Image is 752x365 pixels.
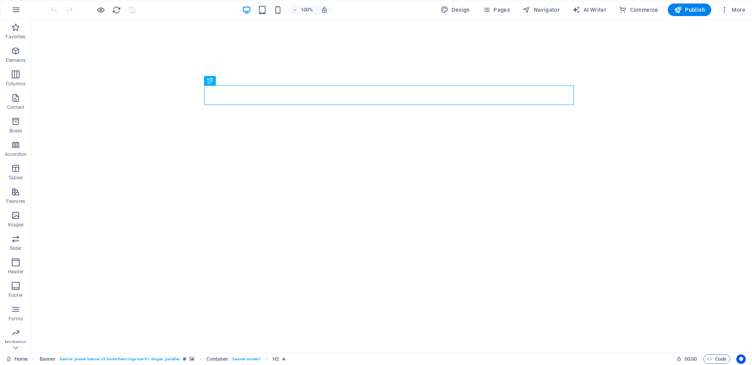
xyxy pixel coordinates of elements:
[273,354,279,364] span: Click to select. Double-click to edit
[483,6,510,14] span: Pages
[718,4,748,16] button: More
[9,292,23,298] p: Footer
[7,104,24,110] p: Content
[479,4,513,16] button: Pages
[676,354,697,364] h6: Session time
[522,6,560,14] span: Navigator
[40,354,286,364] nav: breadcrumb
[437,4,473,16] button: Design
[59,354,180,364] span: . banner .preset-banner-v3-home-hero-logo-nav-h1-slogan .parallax
[619,6,658,14] span: Commerce
[6,354,28,364] a: Click to cancel selection. Double-click to open Pages
[703,354,730,364] button: Code
[9,316,23,322] p: Forms
[6,81,25,87] p: Columns
[668,4,711,16] button: Publish
[572,6,606,14] span: AI Writer
[437,4,473,16] div: Design (Ctrl+Alt+Y)
[5,151,27,157] p: Accordion
[6,198,25,204] p: Features
[685,354,697,364] span: 00 00
[9,128,22,134] p: Boxes
[112,5,121,14] button: reload
[5,339,26,345] p: Marketing
[282,357,286,361] i: Element contains an animation
[321,6,328,13] i: On resize automatically adjust zoom level to fit chosen device.
[616,4,662,16] button: Commerce
[441,6,470,14] span: Design
[300,5,313,14] h6: 100%
[40,354,56,364] span: Click to select. Double-click to edit
[8,222,24,228] p: Images
[289,5,316,14] button: 100%
[231,354,260,364] span: . banner-content
[10,245,22,251] p: Slider
[183,357,186,361] i: This element is a customizable preset
[112,5,121,14] i: Reload page
[690,356,691,362] span: :
[736,354,746,364] button: Usercentrics
[190,357,194,361] i: This element contains a background
[206,354,228,364] span: Click to select. Double-click to edit
[96,5,105,14] button: Click here to leave preview mode and continue editing
[674,6,705,14] span: Publish
[707,354,727,364] span: Code
[8,269,23,275] p: Header
[519,4,563,16] button: Navigator
[5,34,25,40] p: Favorites
[569,4,609,16] button: AI Writer
[9,175,23,181] p: Tables
[721,6,745,14] span: More
[6,57,26,63] p: Elements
